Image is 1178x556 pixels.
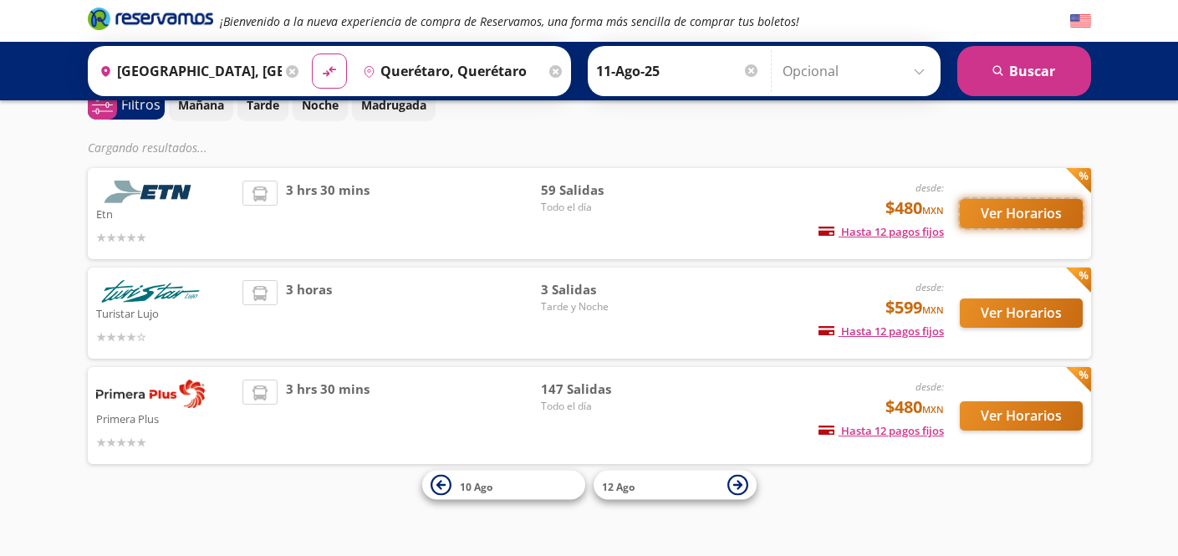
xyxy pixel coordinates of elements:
[96,181,205,203] img: Etn
[96,203,235,223] p: Etn
[541,399,658,414] span: Todo el día
[286,181,370,247] span: 3 hrs 30 mins
[422,471,585,500] button: 10 Ago
[818,224,944,239] span: Hasta 12 pagos fijos
[169,89,233,121] button: Mañana
[594,471,757,500] button: 12 Ago
[541,299,658,314] span: Tarde y Noche
[178,96,224,114] p: Mañana
[960,199,1083,228] button: Ver Horarios
[960,298,1083,328] button: Ver Horarios
[361,96,426,114] p: Madrugada
[96,380,205,408] img: Primera Plus
[922,403,944,416] small: MXN
[818,423,944,438] span: Hasta 12 pagos fijos
[783,50,932,92] input: Opcional
[596,50,760,92] input: Elegir Fecha
[885,196,944,221] span: $480
[915,380,944,394] em: desde:
[915,181,944,195] em: desde:
[96,408,235,428] p: Primera Plus
[957,46,1091,96] button: Buscar
[220,13,799,29] em: ¡Bienvenido a la nueva experiencia de compra de Reservamos, una forma más sencilla de comprar tus...
[885,395,944,420] span: $480
[915,280,944,294] em: desde:
[541,200,658,215] span: Todo el día
[460,479,492,493] span: 10 Ago
[121,94,161,115] p: Filtros
[88,90,165,120] button: 0Filtros
[88,6,213,31] i: Brand Logo
[88,6,213,36] a: Brand Logo
[352,89,436,121] button: Madrugada
[818,324,944,339] span: Hasta 12 pagos fijos
[602,479,635,493] span: 12 Ago
[286,280,332,346] span: 3 horas
[922,204,944,217] small: MXN
[302,96,339,114] p: Noche
[541,380,658,399] span: 147 Salidas
[356,50,545,92] input: Buscar Destino
[237,89,288,121] button: Tarde
[96,280,205,303] img: Turistar Lujo
[96,303,235,323] p: Turistar Lujo
[541,181,658,200] span: 59 Salidas
[1070,11,1091,32] button: English
[93,50,282,92] input: Buscar Origen
[960,401,1083,431] button: Ver Horarios
[885,295,944,320] span: $599
[247,96,279,114] p: Tarde
[541,280,658,299] span: 3 Salidas
[88,140,207,156] em: Cargando resultados ...
[293,89,348,121] button: Noche
[286,380,370,451] span: 3 hrs 30 mins
[922,304,944,316] small: MXN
